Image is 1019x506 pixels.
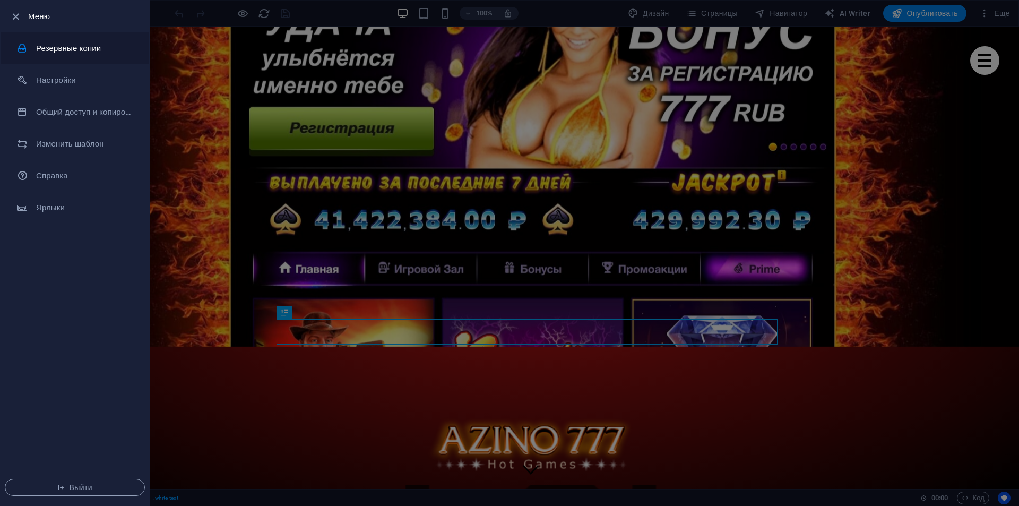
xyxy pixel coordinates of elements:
h6: Справка [36,169,134,182]
h6: Резервные копии [36,42,134,55]
h6: Ярлыки [36,201,134,214]
h6: Общий доступ и копирование сайта [36,106,134,118]
a: Справка [1,160,149,192]
span: Выйти [14,483,136,492]
h6: Меню [28,10,141,23]
button: Выйти [5,479,145,496]
h6: Настройки [36,74,134,87]
h6: Изменить шаблон [36,138,134,150]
